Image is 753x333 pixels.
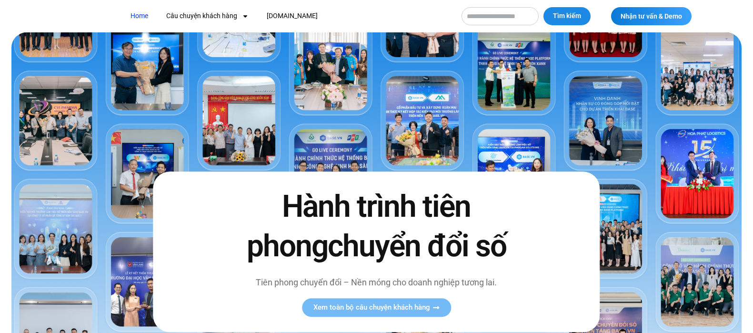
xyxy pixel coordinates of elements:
[611,7,692,25] a: Nhận tư vấn & Demo
[226,187,526,266] h2: Hành trình tiên phong
[313,304,430,311] span: Xem toàn bộ câu chuyện khách hàng
[159,7,256,25] a: Câu chuyện khách hàng
[260,7,325,25] a: [DOMAIN_NAME]
[328,229,506,264] span: chuyển đổi số
[123,7,452,25] nav: Menu
[553,11,581,21] span: Tìm kiếm
[226,276,526,289] p: Tiên phong chuyển đổi – Nền móng cho doanh nghiệp tương lai.
[302,298,451,317] a: Xem toàn bộ câu chuyện khách hàng
[621,13,682,20] span: Nhận tư vấn & Demo
[123,7,155,25] a: Home
[543,7,591,25] button: Tìm kiếm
